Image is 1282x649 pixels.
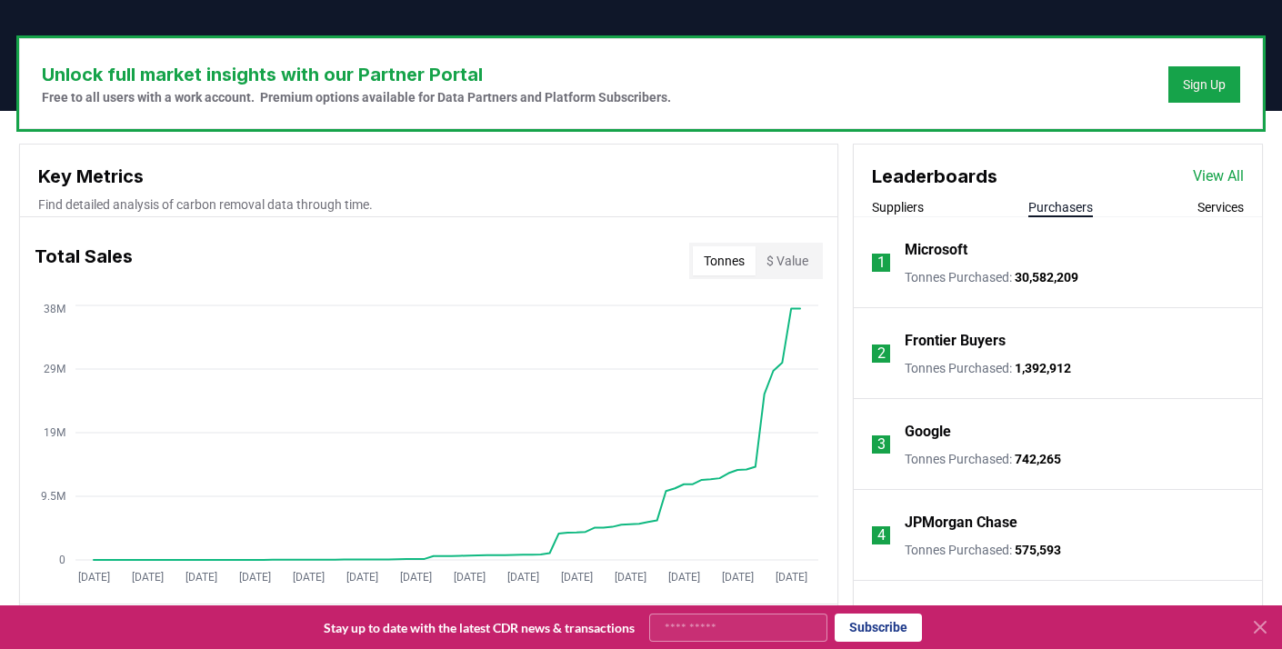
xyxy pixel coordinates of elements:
button: Purchasers [1028,198,1093,216]
tspan: [DATE] [615,571,646,584]
tspan: 29M [44,363,65,375]
span: 742,265 [1015,452,1061,466]
tspan: [DATE] [722,571,754,584]
p: 4 [877,524,886,546]
tspan: 38M [44,303,65,315]
span: 1,392,912 [1015,361,1071,375]
button: Suppliers [872,198,924,216]
tspan: 19M [44,426,65,439]
tspan: 9.5M [41,490,65,503]
tspan: [DATE] [454,571,486,584]
span: 575,593 [1015,543,1061,557]
tspan: [DATE] [400,571,432,584]
tspan: [DATE] [668,571,700,584]
span: 30,582,209 [1015,270,1078,285]
h3: Total Sales [35,243,133,279]
p: Tonnes Purchased : [905,359,1071,377]
tspan: [DATE] [78,571,110,584]
p: 2 [877,343,886,364]
tspan: [DATE] [507,571,539,584]
tspan: [DATE] [293,571,325,584]
tspan: [DATE] [346,571,378,584]
tspan: [DATE] [132,571,164,584]
p: 1 [877,252,886,274]
a: View All [1193,165,1244,187]
p: Tonnes Purchased : [905,541,1061,559]
tspan: [DATE] [561,571,593,584]
p: Find detailed analysis of carbon removal data through time. [38,195,819,214]
tspan: 0 [59,554,65,566]
p: 3 [877,434,886,455]
button: Services [1197,198,1244,216]
h3: Key Metrics [38,163,819,190]
a: Frontier Buyers [905,330,1006,352]
button: Tonnes [693,246,756,275]
a: Sign Up [1183,75,1226,94]
tspan: [DATE] [239,571,271,584]
button: Sign Up [1168,66,1240,103]
h3: Leaderboards [872,163,997,190]
a: Microsoft [905,239,967,261]
p: Tonnes Purchased : [905,450,1061,468]
h3: Unlock full market insights with our Partner Portal [42,61,671,88]
a: Airbus [905,603,947,624]
tspan: [DATE] [776,571,807,584]
a: JPMorgan Chase [905,512,1017,534]
tspan: [DATE] [185,571,217,584]
p: Free to all users with a work account. Premium options available for Data Partners and Platform S... [42,88,671,106]
p: Tonnes Purchased : [905,268,1078,286]
a: Google [905,421,951,443]
button: $ Value [756,246,819,275]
